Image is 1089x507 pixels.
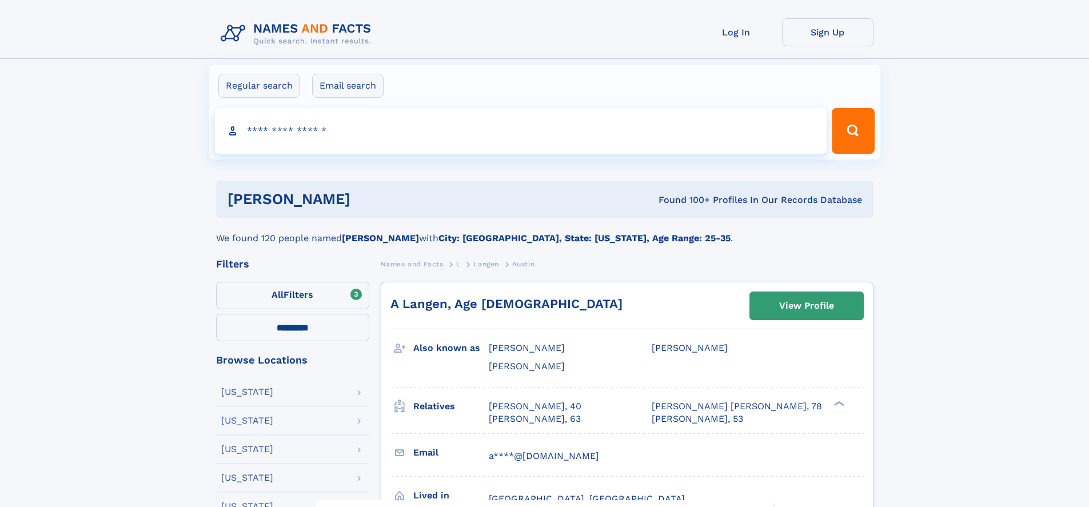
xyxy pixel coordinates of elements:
[512,260,535,268] span: Austin
[456,257,461,271] a: L
[216,259,369,269] div: Filters
[413,338,489,358] h3: Also known as
[652,342,728,353] span: [PERSON_NAME]
[221,388,273,397] div: [US_STATE]
[221,473,273,482] div: [US_STATE]
[218,74,300,98] label: Regular search
[221,445,273,454] div: [US_STATE]
[489,413,581,425] a: [PERSON_NAME], 63
[652,400,822,413] a: [PERSON_NAME] [PERSON_NAME], 78
[489,493,685,504] span: [GEOGRAPHIC_DATA], [GEOGRAPHIC_DATA]
[456,260,461,268] span: L
[272,289,284,300] span: All
[216,218,873,245] div: We found 120 people named with .
[216,355,369,365] div: Browse Locations
[489,342,565,353] span: [PERSON_NAME]
[489,400,581,413] a: [PERSON_NAME], 40
[413,443,489,462] h3: Email
[691,18,782,46] a: Log In
[779,293,834,319] div: View Profile
[381,257,444,271] a: Names and Facts
[438,233,731,243] b: City: [GEOGRAPHIC_DATA], State: [US_STATE], Age Range: 25-35
[413,397,489,416] h3: Relatives
[832,108,874,154] button: Search Button
[413,486,489,505] h3: Lived in
[216,282,369,309] label: Filters
[390,297,623,311] a: A Langen, Age [DEMOGRAPHIC_DATA]
[489,361,565,372] span: [PERSON_NAME]
[228,192,505,206] h1: [PERSON_NAME]
[342,233,419,243] b: [PERSON_NAME]
[750,292,863,320] a: View Profile
[652,413,743,425] a: [PERSON_NAME], 53
[215,108,827,154] input: search input
[216,18,381,49] img: Logo Names and Facts
[782,18,873,46] a: Sign Up
[504,194,862,206] div: Found 100+ Profiles In Our Records Database
[473,260,499,268] span: Langen
[831,400,845,407] div: ❯
[221,416,273,425] div: [US_STATE]
[473,257,499,271] a: Langen
[312,74,384,98] label: Email search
